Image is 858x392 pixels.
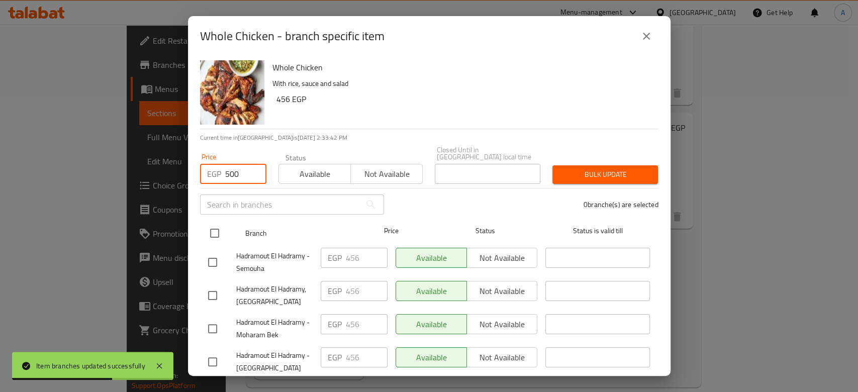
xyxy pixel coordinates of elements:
[328,252,342,264] p: EGP
[207,168,221,180] p: EGP
[245,227,350,240] span: Branch
[200,194,361,215] input: Search in branches
[433,225,537,237] span: Status
[225,164,266,184] input: Please enter price
[584,200,658,210] p: 0 branche(s) are selected
[328,285,342,297] p: EGP
[358,225,425,237] span: Price
[283,167,347,181] span: Available
[350,164,423,184] button: Not available
[200,28,385,44] h2: Whole Chicken - branch specific item
[346,314,388,334] input: Please enter price
[200,60,264,125] img: Whole Chicken
[236,316,313,341] span: Hadramout El Hadramy - Moharam Bek
[276,92,650,106] h6: 456 EGP
[236,283,313,308] span: Hadramout El Hadramy, [GEOGRAPHIC_DATA]
[346,347,388,367] input: Please enter price
[560,168,650,181] span: Bulk update
[272,60,650,74] h6: Whole Chicken
[278,164,351,184] button: Available
[346,281,388,301] input: Please enter price
[552,165,658,184] button: Bulk update
[328,318,342,330] p: EGP
[328,351,342,363] p: EGP
[272,77,650,90] p: With rice, sauce and salad
[36,360,145,371] div: Item branches updated successfully
[346,248,388,268] input: Please enter price
[634,24,658,48] button: close
[545,225,650,237] span: Status is valid till
[355,167,419,181] span: Not available
[236,349,313,374] span: Hadramout El Hadramy - [GEOGRAPHIC_DATA]
[236,250,313,275] span: Hadramout El Hadramy - Semouha
[200,133,658,142] p: Current time in [GEOGRAPHIC_DATA] is [DATE] 2:33:42 PM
